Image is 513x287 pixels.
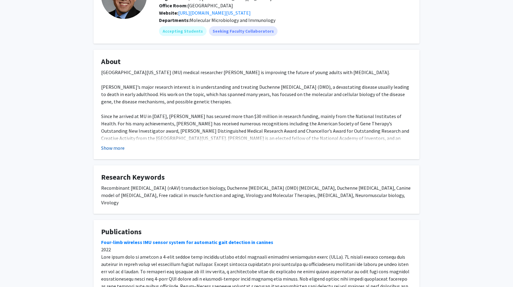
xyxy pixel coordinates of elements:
h4: Research Keywords [101,173,412,182]
b: Office Room: [159,2,188,9]
a: Four-limb wireless IMU sensor system for automatic gait detection in canines [101,239,273,245]
div: [GEOGRAPHIC_DATA][US_STATE] (MU) medical researcher [PERSON_NAME] is improving the future of youn... [101,69,412,178]
span: Molecular Microbiology and Immunology [190,17,275,23]
mat-chip: Seeking Faculty Collaborators [209,26,278,36]
iframe: Chat [5,260,26,282]
b: Website: [159,10,178,16]
h4: Publications [101,228,412,236]
mat-chip: Accepting Students [159,26,207,36]
h4: About [101,57,412,66]
a: Opens in a new tab [178,10,251,16]
div: Recombinant [MEDICAL_DATA] (rAAV) transduction biology, Duchenne [MEDICAL_DATA] (DMD) [MEDICAL_DA... [101,184,412,206]
b: Departments: [159,17,190,23]
span: [GEOGRAPHIC_DATA] [159,2,233,9]
button: Show more [101,144,125,152]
